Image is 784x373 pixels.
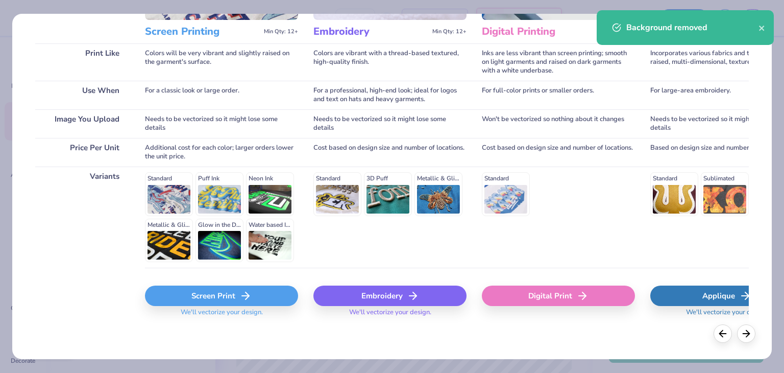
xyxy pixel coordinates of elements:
div: For a professional, high-end look; ideal for logos and text on hats and heavy garments. [313,81,467,109]
div: Screen Print [145,286,298,306]
div: Image You Upload [35,109,130,138]
div: Inks are less vibrant than screen printing; smooth on light garments and raised on dark garments ... [482,43,635,81]
div: Embroidery [313,286,467,306]
span: We'll vectorize your design. [177,308,267,323]
div: Colors are vibrant with a thread-based textured, high-quality finish. [313,43,467,81]
div: Cost based on design size and number of locations. [482,138,635,167]
div: Needs to be vectorized so it might lose some details [145,109,298,138]
div: Use When [35,81,130,109]
div: Additional cost for each color; larger orders lower the unit price. [145,138,298,167]
div: Cost based on design size and number of locations. [313,138,467,167]
h3: Embroidery [313,25,428,38]
div: Variants [35,167,130,268]
span: Min Qty: 12+ [432,28,467,35]
div: Background removed [626,21,758,34]
h3: Screen Printing [145,25,260,38]
div: Needs to be vectorized so it might lose some details [313,109,467,138]
button: close [758,21,766,34]
span: We'll vectorize your design. [345,308,435,323]
div: Price Per Unit [35,138,130,167]
div: Print Like [35,43,130,81]
div: For full-color prints or smaller orders. [482,81,635,109]
h3: Digital Printing [482,25,597,38]
div: For a classic look or large order. [145,81,298,109]
span: We'll vectorize your design. [682,308,772,323]
div: Digital Print [482,286,635,306]
span: Min Qty: 12+ [264,28,298,35]
div: Won't be vectorized so nothing about it changes [482,109,635,138]
div: Colors will be very vibrant and slightly raised on the garment's surface. [145,43,298,81]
